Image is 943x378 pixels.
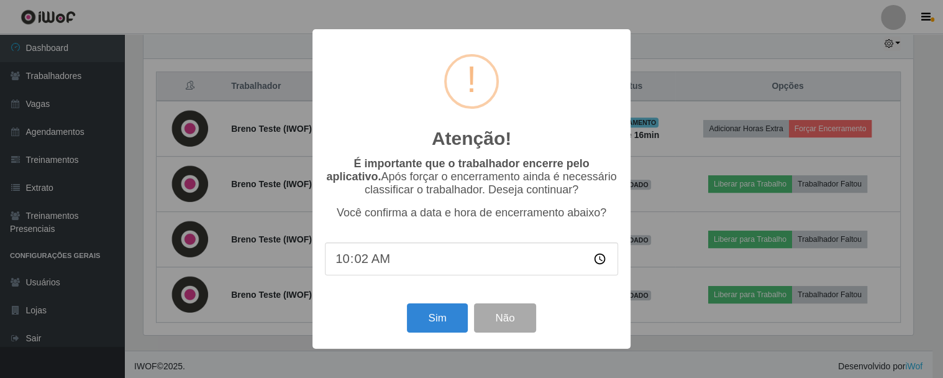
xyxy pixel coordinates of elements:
[474,303,535,333] button: Não
[325,157,618,196] p: Após forçar o encerramento ainda é necessário classificar o trabalhador. Deseja continuar?
[326,157,589,183] b: É importante que o trabalhador encerre pelo aplicativo.
[407,303,467,333] button: Sim
[325,206,618,219] p: Você confirma a data e hora de encerramento abaixo?
[432,127,511,150] h2: Atenção!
